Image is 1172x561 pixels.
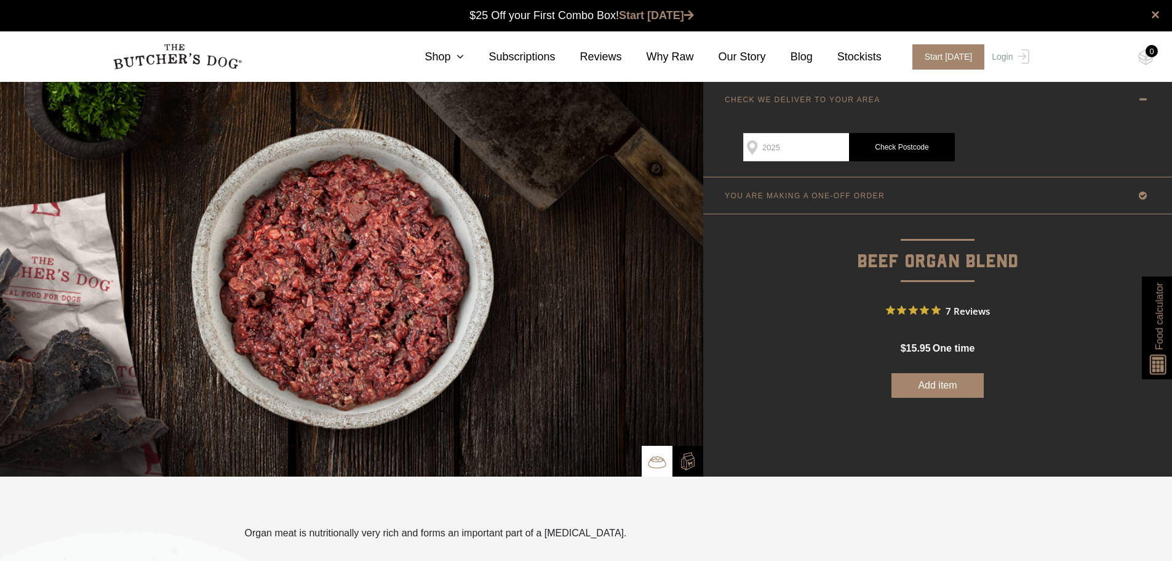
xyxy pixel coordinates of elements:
[1138,49,1154,65] img: TBD_Cart-Empty.png
[1151,7,1160,22] a: close
[891,373,984,398] button: Add item
[933,343,975,353] span: one time
[725,192,885,200] p: YOU ARE MAKING A ONE-OFF ORDER
[989,44,1029,70] a: Login
[946,301,990,320] span: 7 Reviews
[849,133,955,161] a: Check Postcode
[703,81,1172,118] a: CHECK WE DELIVER TO YOUR AREA
[679,452,697,470] img: TBD_Build-A-Box-2.png
[400,49,464,65] a: Shop
[900,44,989,70] a: Start [DATE]
[886,301,990,320] button: Rated 5 out of 5 stars from 7 reviews. Jump to reviews.
[245,526,627,541] p: Organ meat is nutritionally very rich and forms an important part of a [MEDICAL_DATA].
[912,44,985,70] span: Start [DATE]
[901,343,906,353] span: $
[464,49,555,65] a: Subscriptions
[556,49,622,65] a: Reviews
[813,49,882,65] a: Stockists
[622,49,694,65] a: Why Raw
[703,214,1172,276] p: Beef Organ Blend
[703,177,1172,214] a: YOU ARE MAKING A ONE-OFF ORDER
[725,95,880,104] p: CHECK WE DELIVER TO YOUR AREA
[906,343,931,353] span: 15.95
[766,49,813,65] a: Blog
[648,453,666,471] img: TBD_Bowl.png
[1146,45,1158,57] div: 0
[1152,283,1166,350] span: Food calculator
[743,133,849,161] input: Postcode
[694,49,766,65] a: Our Story
[619,9,694,22] a: Start [DATE]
